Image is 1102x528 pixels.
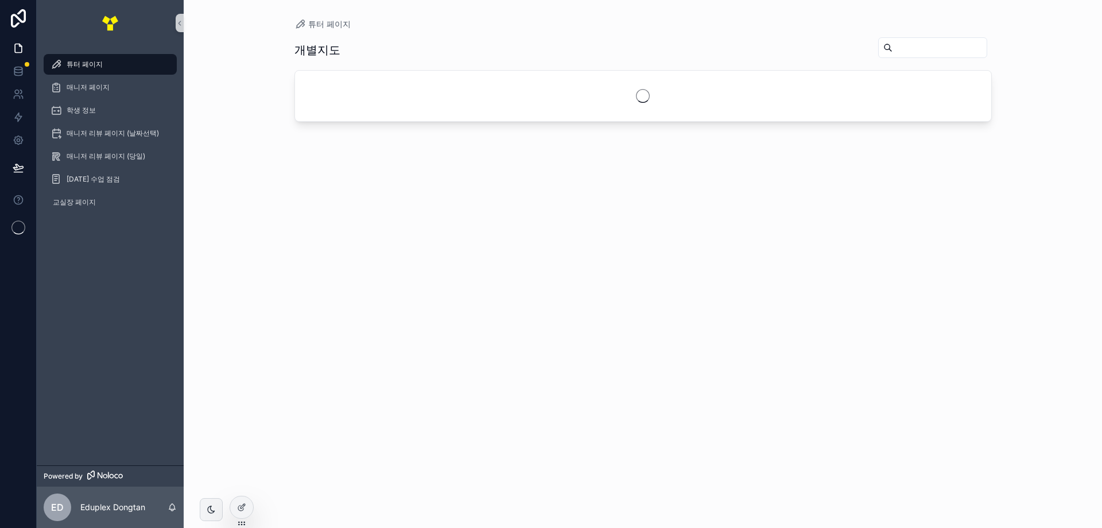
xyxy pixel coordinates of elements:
span: 교실장 페이지 [53,198,96,207]
span: 매니저 리뷰 페이지 (당일) [67,152,145,161]
a: 교실장 페이지 [44,192,177,213]
span: 매니저 리뷰 페이지 (날짜선택) [67,129,159,138]
span: ED [51,500,64,514]
span: 매니저 페이지 [67,83,110,92]
span: Powered by [44,472,83,481]
span: 튜터 페이지 [67,60,103,69]
a: 매니저 리뷰 페이지 (당일) [44,146,177,167]
a: 학생 정보 [44,100,177,121]
a: [DATE] 수업 점검 [44,169,177,190]
span: [DATE] 수업 점검 [67,175,120,184]
span: 튜터 페이지 [308,18,351,30]
p: Eduplex Dongtan [80,502,145,513]
a: 튜터 페이지 [294,18,351,30]
h1: 개별지도 [294,42,340,58]
img: App logo [101,14,119,32]
a: Powered by [37,465,184,487]
a: 매니저 리뷰 페이지 (날짜선택) [44,123,177,144]
div: scrollable content [37,46,184,228]
span: 학생 정보 [67,106,96,115]
a: 매니저 페이지 [44,77,177,98]
a: 튜터 페이지 [44,54,177,75]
